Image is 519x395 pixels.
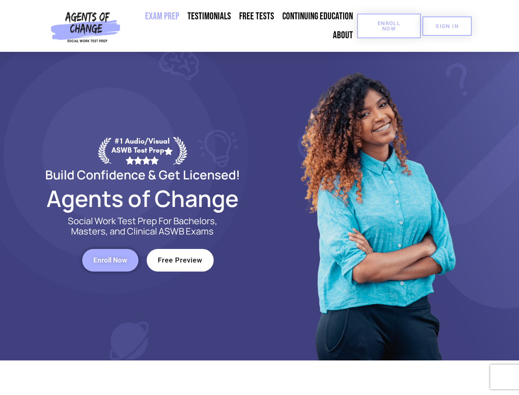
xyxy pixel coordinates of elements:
span: SIGN IN [436,23,459,29]
span: Enroll Now [370,21,408,31]
span: Enroll Now [93,257,127,264]
a: Testimonials [183,7,235,26]
a: Enroll Now [357,14,421,38]
span: Free Preview [158,257,203,264]
nav: Menu [124,7,357,45]
a: SIGN IN [422,16,472,36]
a: About [329,26,357,45]
img: Website Image 1 (1) [295,52,459,360]
div: #1 Audio/Visual ASWB Test Prep [111,137,173,164]
a: Enroll Now [82,249,138,272]
p: Social Work Test Prep For Bachelors, Masters, and Clinical ASWB Exams [58,216,227,237]
h2: Agents of Change [25,189,260,208]
h2: Build Confidence & Get Licensed! [25,169,260,181]
a: Free Tests [235,7,278,26]
a: Free Preview [147,249,214,272]
a: Exam Prep [141,7,183,26]
a: Continuing Education [278,7,357,26]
